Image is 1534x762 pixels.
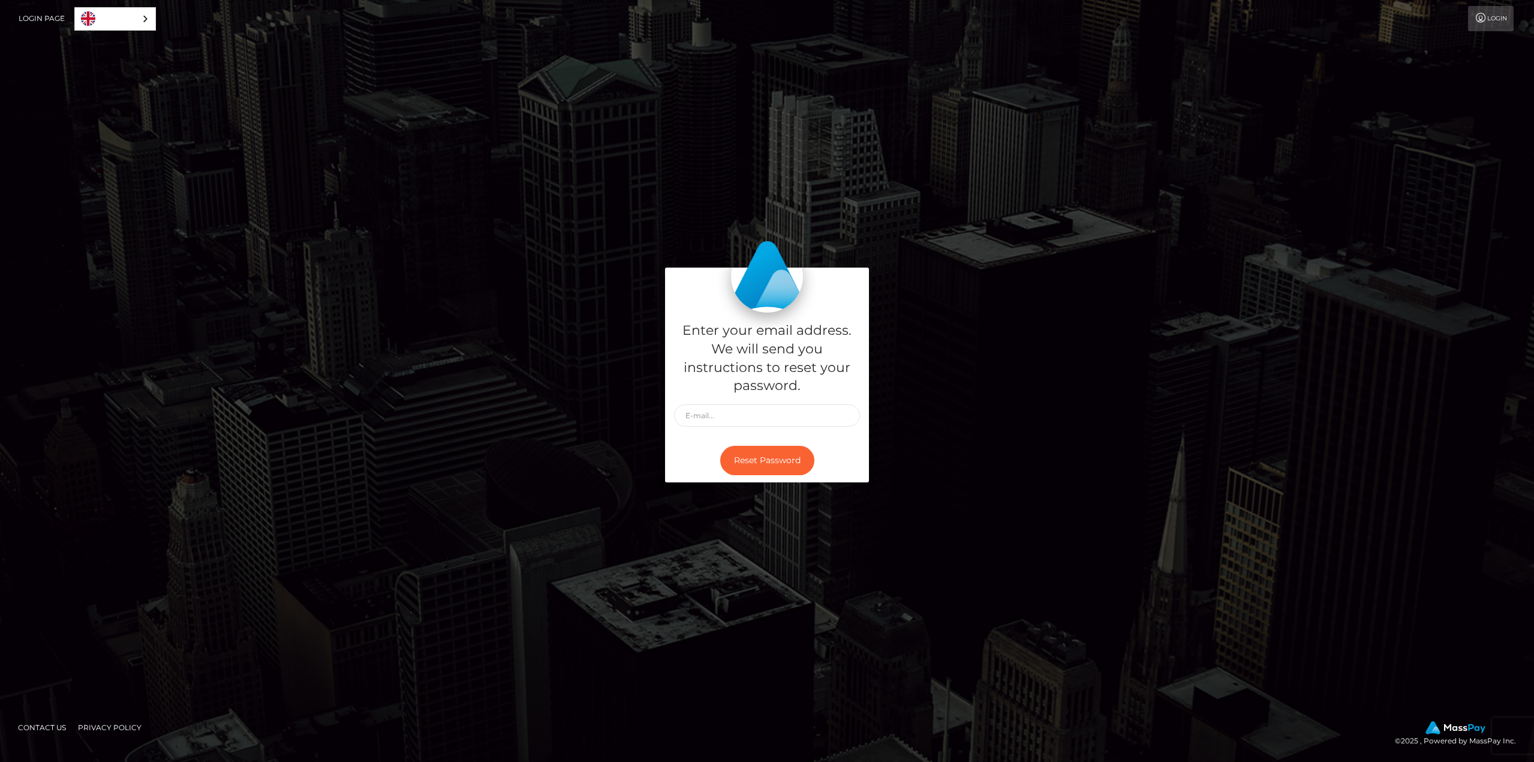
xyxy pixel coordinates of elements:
input: E-mail... [674,404,860,427]
a: Privacy Policy [73,718,146,737]
a: Login Page [19,6,65,31]
div: Language [74,7,156,31]
button: Reset Password [720,446,814,475]
a: Login [1468,6,1514,31]
div: © 2025 , Powered by MassPay Inc. [1395,721,1525,748]
h5: Enter your email address. We will send you instructions to reset your password. [674,322,860,395]
img: MassPay [1425,721,1485,734]
a: Contact Us [13,718,71,737]
img: MassPay Login [731,241,803,313]
aside: Language selected: English [74,7,156,31]
a: English [75,8,155,30]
